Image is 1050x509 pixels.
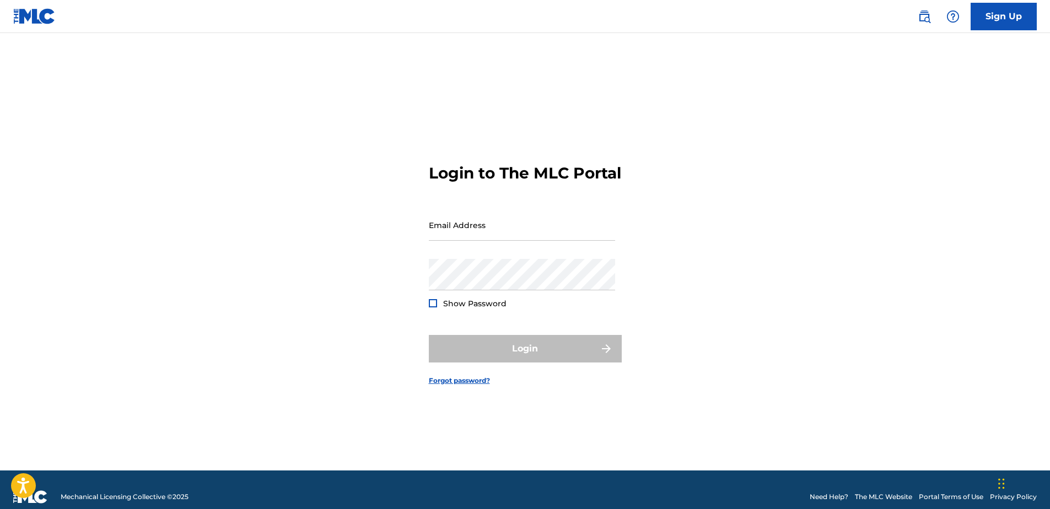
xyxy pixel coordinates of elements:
a: Portal Terms of Use [919,492,983,502]
a: Public Search [913,6,935,28]
div: Help [942,6,964,28]
div: Widget de chat [995,456,1050,509]
img: search [918,10,931,23]
span: Show Password [443,299,507,308]
a: The MLC Website [855,492,912,502]
a: Sign Up [971,3,1037,30]
h3: Login to The MLC Portal [429,164,621,183]
img: help [946,10,960,23]
img: logo [13,490,47,503]
a: Forgot password? [429,376,490,386]
span: Mechanical Licensing Collective © 2025 [61,492,189,502]
div: Glisser [998,467,1005,500]
iframe: Chat Widget [995,456,1050,509]
img: MLC Logo [13,8,56,24]
a: Privacy Policy [990,492,1037,502]
a: Need Help? [810,492,848,502]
